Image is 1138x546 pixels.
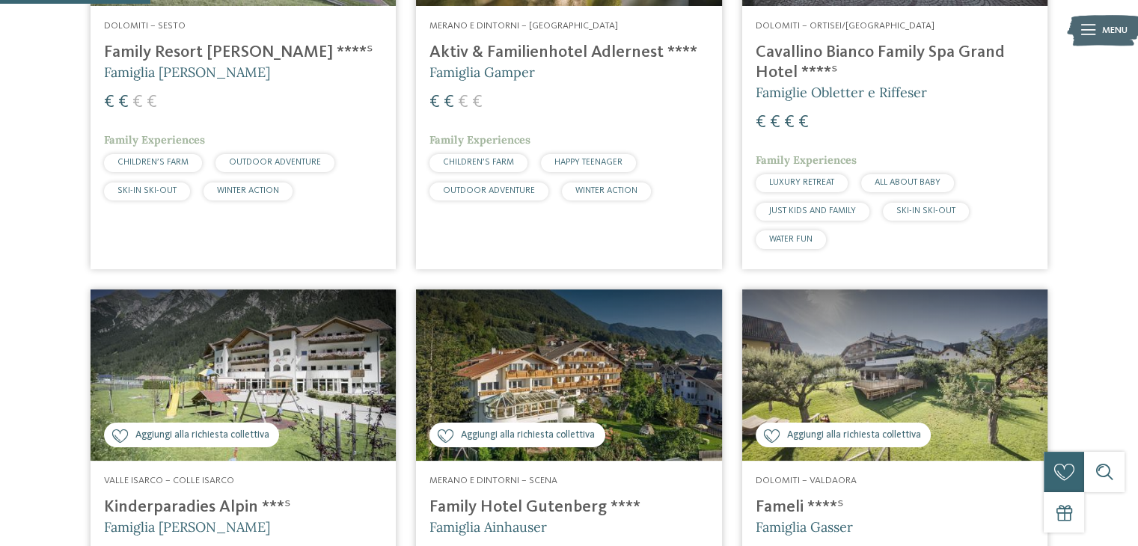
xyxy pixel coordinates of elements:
span: Family Experiences [104,133,205,147]
span: OUTDOOR ADVENTURE [443,186,535,195]
span: € [147,93,157,111]
span: Famiglia Ainhauser [429,518,547,536]
span: Famiglie Obletter e Riffeser [756,84,927,101]
span: € [784,114,795,132]
h4: Family Resort [PERSON_NAME] ****ˢ [104,43,382,63]
span: Family Experiences [429,133,530,147]
span: WATER FUN [769,235,813,244]
span: LUXURY RETREAT [769,178,834,187]
span: WINTER ACTION [575,186,637,195]
span: SKI-IN SKI-OUT [117,186,177,195]
span: Famiglia Gamper [429,64,535,81]
span: Aggiungi alla richiesta collettiva [786,429,920,443]
span: Dolomiti – Ortisei/[GEOGRAPHIC_DATA] [756,21,934,31]
span: € [104,93,114,111]
span: Dolomiti – Sesto [104,21,186,31]
span: € [472,93,483,111]
span: ALL ABOUT BABY [875,178,940,187]
span: Famiglia [PERSON_NAME] [104,518,270,536]
span: CHILDREN’S FARM [117,158,189,167]
span: Valle Isarco – Colle Isarco [104,476,234,485]
span: Merano e dintorni – Scena [429,476,557,485]
span: Famiglia [PERSON_NAME] [104,64,270,81]
h4: Family Hotel Gutenberg **** [429,497,708,518]
span: Aggiungi alla richiesta collettiva [461,429,595,443]
h4: Kinderparadies Alpin ***ˢ [104,497,382,518]
span: € [429,93,440,111]
span: SKI-IN SKI-OUT [896,206,955,215]
span: € [132,93,143,111]
span: Merano e dintorni – [GEOGRAPHIC_DATA] [429,21,618,31]
span: Dolomiti – Valdaora [756,476,857,485]
h4: Cavallino Bianco Family Spa Grand Hotel ****ˢ [756,43,1034,83]
span: € [798,114,809,132]
span: Aggiungi alla richiesta collettiva [135,429,269,443]
h4: Aktiv & Familienhotel Adlernest **** [429,43,708,63]
img: Kinderparadies Alpin ***ˢ [91,289,396,461]
span: Family Experiences [756,153,857,167]
img: Family Hotel Gutenberg **** [416,289,721,461]
span: € [756,114,766,132]
span: HAPPY TEENAGER [554,158,622,167]
span: € [118,93,129,111]
span: € [770,114,780,132]
img: Cercate un hotel per famiglie? Qui troverete solo i migliori! [742,289,1047,461]
span: OUTDOOR ADVENTURE [229,158,321,167]
span: € [458,93,468,111]
span: WINTER ACTION [217,186,279,195]
span: CHILDREN’S FARM [443,158,514,167]
span: JUST KIDS AND FAMILY [769,206,856,215]
span: € [444,93,454,111]
span: Famiglia Gasser [756,518,853,536]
